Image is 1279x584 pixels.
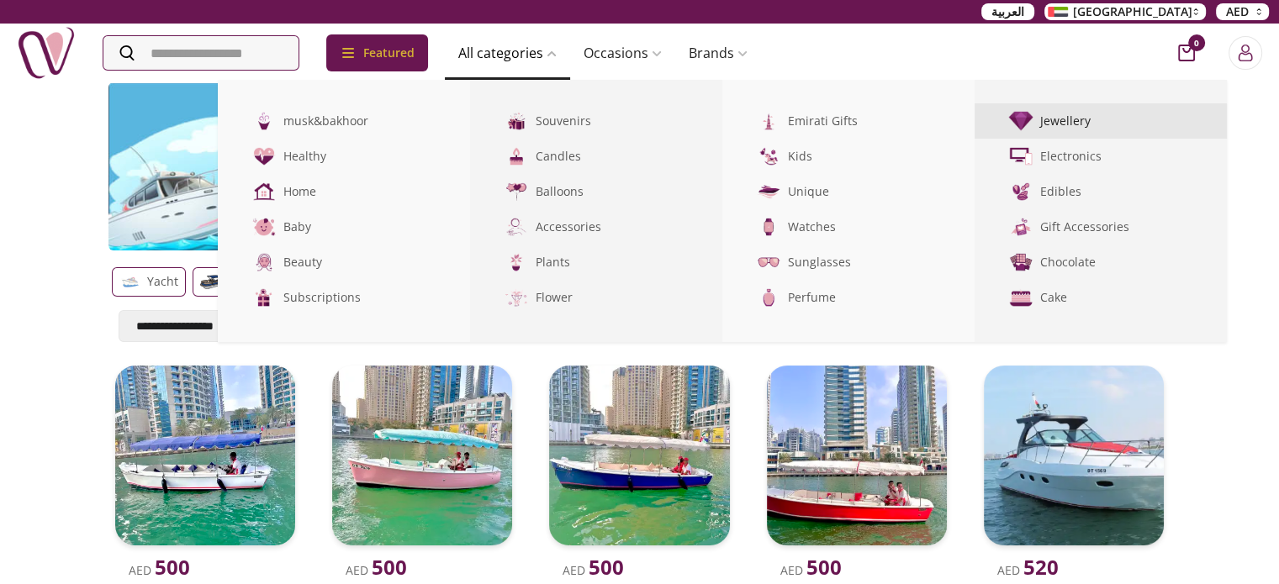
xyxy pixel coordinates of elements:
[997,562,1059,578] span: AED
[1178,45,1195,61] button: cart-button
[1008,179,1033,204] img: Edibles
[984,366,1164,545] img: uae-gifts-Oryx yacht 36 feet
[470,209,722,245] a: AccessoriesAccessories
[119,271,140,292] img: gifts-uae-Yacht
[504,144,529,169] img: Candles
[1216,3,1269,20] button: AED
[1048,7,1068,17] img: Arabic_dztd3n.png
[675,36,761,70] a: Brands
[975,174,1227,209] a: EdiblesEdibles
[780,562,842,578] span: AED
[470,139,722,174] a: CandlesCandles
[975,280,1227,315] a: CakeCake
[806,553,842,581] span: 500
[251,108,277,134] img: musk&bakhoor
[504,285,529,310] img: Flower
[1008,250,1033,275] img: Chocolate
[251,144,277,169] img: Healthy
[722,209,975,245] a: WatchesWatches
[756,108,781,134] img: Emirati Gifts
[372,553,407,581] span: 500
[218,245,470,280] a: BeautyBeauty
[470,280,722,315] a: FlowerFlower
[218,209,470,245] a: BabyBaby
[756,214,781,239] img: Watches
[1226,3,1249,20] span: AED
[991,3,1024,20] span: العربية
[115,366,295,545] img: uae-gifts-White duffy boats
[570,36,675,70] a: Occasions
[563,562,624,578] span: AED
[504,250,529,275] img: Plants
[200,271,221,292] img: gifts-uae-Duffy Boats
[1023,553,1059,581] span: 520
[756,179,781,204] img: Unique
[589,553,624,581] span: 500
[218,103,470,139] a: musk&bakhoormusk&bakhoor
[756,144,781,169] img: Kids
[975,139,1227,174] a: ElectronicsElectronics
[1008,214,1033,239] img: Gift Accessories
[445,36,570,70] a: All categories
[767,366,947,545] img: uae-gifts-Warm red boats
[504,214,529,239] img: Accessories
[1008,285,1033,310] img: Cake
[1229,36,1262,70] button: Login
[549,366,729,545] img: uae-gifts-Duffy's blue boats
[975,103,1227,139] a: JewelleryJewellery
[218,139,470,174] a: HealthyHealthy
[129,562,190,578] span: AED
[251,250,277,275] img: Beauty
[470,245,722,280] a: PlantsPlants
[1007,108,1035,135] img: Jewellery
[470,174,722,209] a: BalloonsBalloons
[103,36,299,70] input: Search
[147,271,178,292] p: Yacht
[722,103,975,139] a: Emirati GiftsEmirati Gifts
[504,108,529,134] img: Souvenirs
[722,139,975,174] a: KidsKids
[218,280,470,315] a: SubscriptionsSubscriptions
[756,285,781,310] img: Perfume
[504,179,529,204] img: Balloons
[17,24,76,82] img: Nigwa-uae-gifts
[251,285,277,310] img: Subscriptions
[332,366,512,545] img: uae-gifts-Daffy pink boats
[108,82,473,250] img: gifts-uae-unique
[722,245,975,280] a: SunglassesSunglasses
[1044,3,1206,20] button: [GEOGRAPHIC_DATA]
[975,245,1227,280] a: ChocolateChocolate
[218,174,470,209] a: HomeHome
[326,34,428,71] div: Featured
[756,250,781,275] img: Sunglasses
[251,179,277,204] img: Home
[1188,34,1205,51] span: 0
[470,103,722,139] a: SouvenirsSouvenirs
[722,174,975,209] a: UniqueUnique
[346,562,407,578] span: AED
[1073,3,1192,20] span: [GEOGRAPHIC_DATA]
[1008,144,1033,169] img: Electronics
[251,214,277,239] img: Baby
[722,280,975,315] a: PerfumePerfume
[155,553,190,581] span: 500
[975,209,1227,245] a: Gift AccessoriesGift Accessories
